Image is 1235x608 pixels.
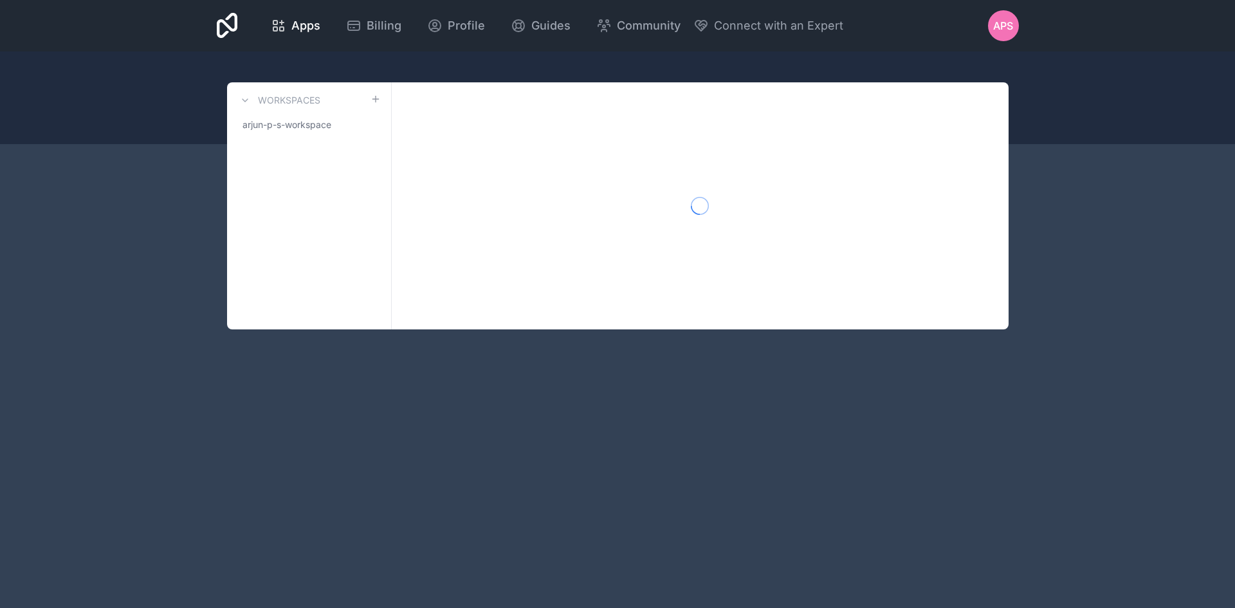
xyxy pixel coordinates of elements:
span: Community [617,17,681,35]
h3: Workspaces [258,94,320,107]
a: Guides [500,12,581,40]
button: Connect with an Expert [693,17,843,35]
span: Apps [291,17,320,35]
span: Connect with an Expert [714,17,843,35]
a: Profile [417,12,495,40]
a: arjun-p-s-workspace [237,113,381,136]
span: APS [993,18,1013,33]
span: Guides [531,17,571,35]
span: Billing [367,17,401,35]
a: Billing [336,12,412,40]
a: Community [586,12,691,40]
a: Workspaces [237,93,320,108]
a: Apps [261,12,331,40]
span: arjun-p-s-workspace [242,118,331,131]
span: Profile [448,17,485,35]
